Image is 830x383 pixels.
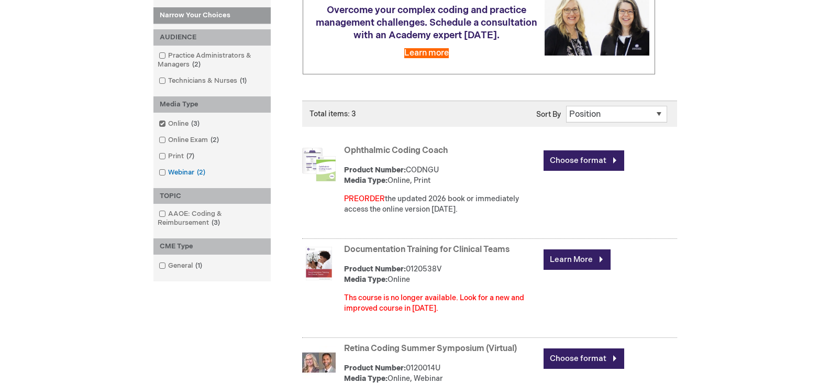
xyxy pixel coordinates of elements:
a: Choose format [544,150,624,171]
a: Technicians & Nurses1 [156,76,251,86]
font: PREORDER [344,194,385,203]
a: Retina Coding Summer Symposium (Virtual) [344,344,517,354]
span: 1 [237,76,249,85]
label: Sort By [536,110,561,119]
span: 1 [193,261,205,270]
a: Choose format [544,348,624,369]
font: Ths course is no longer available. Look for a new and improved course in [DATE]. [344,293,524,313]
a: Ophthalmic Coding Coach [344,146,448,156]
a: Documentation Training for Clinical Teams [344,245,510,255]
strong: Product Number: [344,364,406,373]
a: General1 [156,261,206,271]
strong: Narrow Your Choices [153,7,271,24]
a: Practice Administrators & Managers2 [156,51,268,70]
a: Online3 [156,119,204,129]
strong: Product Number: [344,265,406,273]
img: Ophthalmic Coding Coach [302,148,336,181]
span: Total items: 3 [309,110,356,118]
a: Learn More [544,249,611,270]
a: Online Exam2 [156,135,223,145]
div: AUDIENCE [153,29,271,46]
strong: Media Type: [344,176,388,185]
div: TOPIC [153,188,271,204]
span: 2 [194,168,208,177]
a: Webinar2 [156,168,209,178]
strong: Media Type: [344,275,388,284]
strong: Media Type: [344,374,388,383]
div: CODNGU Online, Print [344,165,538,186]
div: the updated 2026 book or immediately access the online version [DATE]. [344,194,538,215]
strong: Product Number: [344,166,406,174]
a: AAOE: Coding & Reimbursement3 [156,209,268,228]
div: 0120538V Online [344,264,538,285]
img: Documentation Training for Clinical Teams [302,247,336,280]
a: Learn more [404,48,449,58]
img: Retina Coding Summer Symposium (Virtual) [302,346,336,379]
span: Overcome your complex coding and practice management challenges. Schedule a consultation with an ... [316,5,537,41]
span: 3 [209,218,223,227]
a: Print7 [156,151,198,161]
div: CME Type [153,238,271,255]
span: 2 [190,60,203,69]
span: 3 [189,119,202,128]
span: 2 [208,136,222,144]
span: 7 [184,152,197,160]
div: Media Type [153,96,271,113]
